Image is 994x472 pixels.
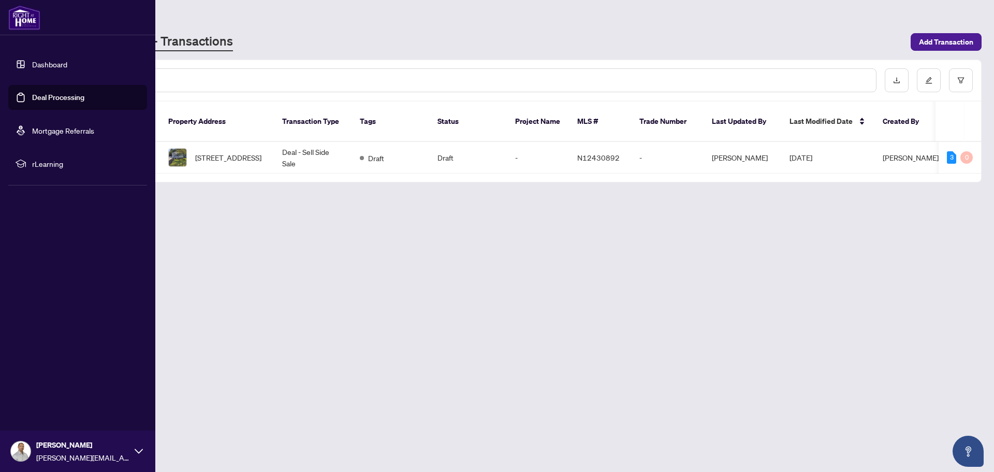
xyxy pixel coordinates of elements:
[947,151,956,164] div: 3
[919,34,973,50] span: Add Transaction
[874,102,937,142] th: Created By
[925,77,932,84] span: edit
[169,149,186,166] img: thumbnail-img
[790,153,812,162] span: [DATE]
[960,151,973,164] div: 0
[704,142,781,174] td: [PERSON_NAME]
[885,68,909,92] button: download
[790,116,853,127] span: Last Modified Date
[957,77,964,84] span: filter
[36,452,129,463] span: [PERSON_NAME][EMAIL_ADDRESS][DOMAIN_NAME]
[631,142,704,174] td: -
[274,102,352,142] th: Transaction Type
[32,60,67,69] a: Dashboard
[32,158,140,169] span: rLearning
[352,102,429,142] th: Tags
[631,102,704,142] th: Trade Number
[429,142,507,174] td: Draft
[893,77,900,84] span: download
[32,126,94,135] a: Mortgage Referrals
[429,102,507,142] th: Status
[195,152,261,163] span: [STREET_ADDRESS]
[36,439,129,451] span: [PERSON_NAME]
[949,68,973,92] button: filter
[953,436,984,467] button: Open asap
[32,93,84,102] a: Deal Processing
[11,441,31,461] img: Profile Icon
[274,142,352,174] td: Deal - Sell Side Sale
[569,102,631,142] th: MLS #
[8,5,40,30] img: logo
[704,102,781,142] th: Last Updated By
[781,102,874,142] th: Last Modified Date
[368,152,384,164] span: Draft
[507,102,569,142] th: Project Name
[917,68,941,92] button: edit
[577,153,620,162] span: N12430892
[160,102,274,142] th: Property Address
[883,153,939,162] span: [PERSON_NAME]
[507,142,569,174] td: -
[911,33,982,51] button: Add Transaction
